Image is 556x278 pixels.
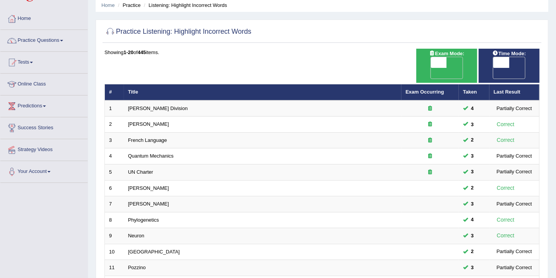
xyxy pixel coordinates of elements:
div: Partially Correct [494,248,535,256]
td: 2 [105,117,124,133]
a: Exam Occurring [406,89,444,95]
span: You can still take this question [468,232,477,240]
span: You can still take this question [468,184,477,192]
a: Online Class [0,74,88,93]
a: Tests [0,52,88,71]
a: [GEOGRAPHIC_DATA] [128,249,180,255]
div: Partially Correct [494,200,535,208]
td: 5 [105,164,124,181]
td: 7 [105,196,124,212]
td: 1 [105,100,124,117]
div: Exam occurring question [406,153,455,160]
li: Listening: Highlight Incorrect Words [142,2,227,9]
div: Correct [494,215,518,224]
th: Last Result [489,84,540,100]
div: Partially Correct [494,152,535,160]
td: 11 [105,260,124,276]
a: UN Charter [128,169,153,175]
a: Phylogenetics [128,217,159,223]
span: You can still take this question [468,168,477,176]
a: Home [0,8,88,27]
span: You can still take this question [468,104,477,112]
span: You can still take this question [468,216,477,224]
span: You can still take this question [468,152,477,160]
a: [PERSON_NAME] [128,121,169,127]
div: Partially Correct [494,264,535,272]
h2: Practice Listening: Highlight Incorrect Words [104,26,251,38]
td: 4 [105,148,124,164]
a: [PERSON_NAME] [128,201,169,207]
b: 445 [138,49,146,55]
div: Exam occurring question [406,169,455,176]
td: 3 [105,132,124,148]
td: 8 [105,212,124,228]
th: Title [124,84,401,100]
a: Success Stories [0,117,88,137]
a: [PERSON_NAME] Division [128,105,188,111]
th: Taken [459,84,489,100]
td: 9 [105,228,124,244]
a: Pozzino [128,265,146,270]
span: You can still take this question [468,136,477,144]
th: # [105,84,124,100]
div: Correct [494,184,518,192]
a: Predictions [0,95,88,115]
span: You can still take this question [468,120,477,128]
td: 6 [105,180,124,196]
td: 10 [105,244,124,260]
div: Exam occurring question [406,105,455,112]
div: Showing of items. [104,49,540,56]
div: Partially Correct [494,168,535,176]
li: Practice [116,2,140,9]
a: [PERSON_NAME] [128,185,169,191]
a: Quantum Mechanics [128,153,174,159]
span: You can still take this question [468,200,477,208]
div: Correct [494,136,518,145]
span: You can still take this question [468,264,477,272]
a: Practice Questions [0,30,88,49]
a: French Language [128,137,167,143]
div: Correct [494,120,518,129]
span: Time Mode: [489,49,529,58]
a: Your Account [0,161,88,180]
div: Partially Correct [494,104,535,112]
div: Correct [494,231,518,240]
div: Exam occurring question [406,121,455,128]
span: Exam Mode: [426,49,467,58]
div: Show exams occurring in exams [416,49,477,83]
a: Neuron [128,233,145,239]
a: Strategy Videos [0,139,88,158]
div: Exam occurring question [406,137,455,144]
span: You can still take this question [468,248,477,256]
b: 1-20 [124,49,134,55]
a: Home [101,2,115,8]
